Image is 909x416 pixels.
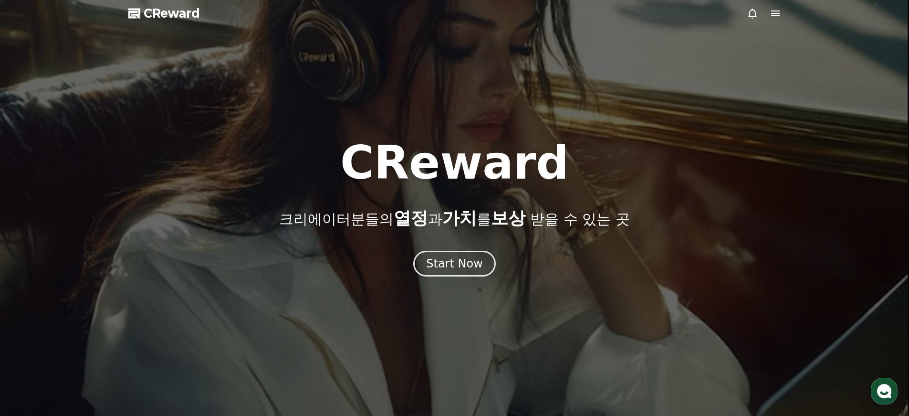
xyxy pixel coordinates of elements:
[413,251,496,277] button: Start Now
[413,260,496,269] a: Start Now
[442,208,477,228] span: 가치
[426,256,483,271] div: Start Now
[340,140,569,186] h1: CReward
[144,6,200,21] span: CReward
[128,6,200,21] a: CReward
[279,209,629,228] p: 크리에이터분들의 과 를 받을 수 있는 곳
[394,208,428,228] span: 열정
[491,208,525,228] span: 보상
